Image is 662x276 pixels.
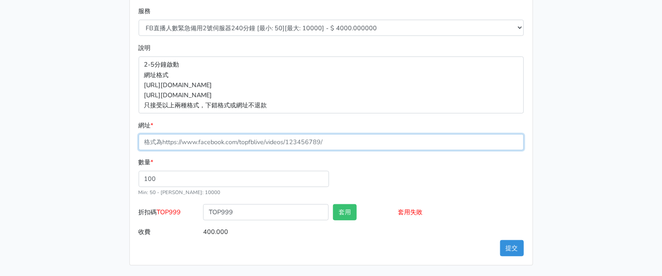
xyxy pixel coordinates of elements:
label: 說明 [139,43,151,53]
label: 收費 [136,224,201,240]
button: 套用 [333,204,357,220]
label: 折扣碼 [136,204,201,224]
label: 網址 [139,120,154,131]
span: TOP999 [157,208,181,216]
small: Min: 50 - [PERSON_NAME]: 10000 [139,189,221,196]
button: 提交 [500,240,524,256]
p: 2-5分鐘啟動 網址格式 [URL][DOMAIN_NAME] [URL][DOMAIN_NAME] 只接受以上兩種格式，下錯格式或網址不退款 [139,57,524,113]
input: 格式為https://www.facebook.com/topfblive/videos/123456789/ [139,134,524,150]
label: 服務 [139,6,151,16]
label: 數量 [139,157,154,167]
